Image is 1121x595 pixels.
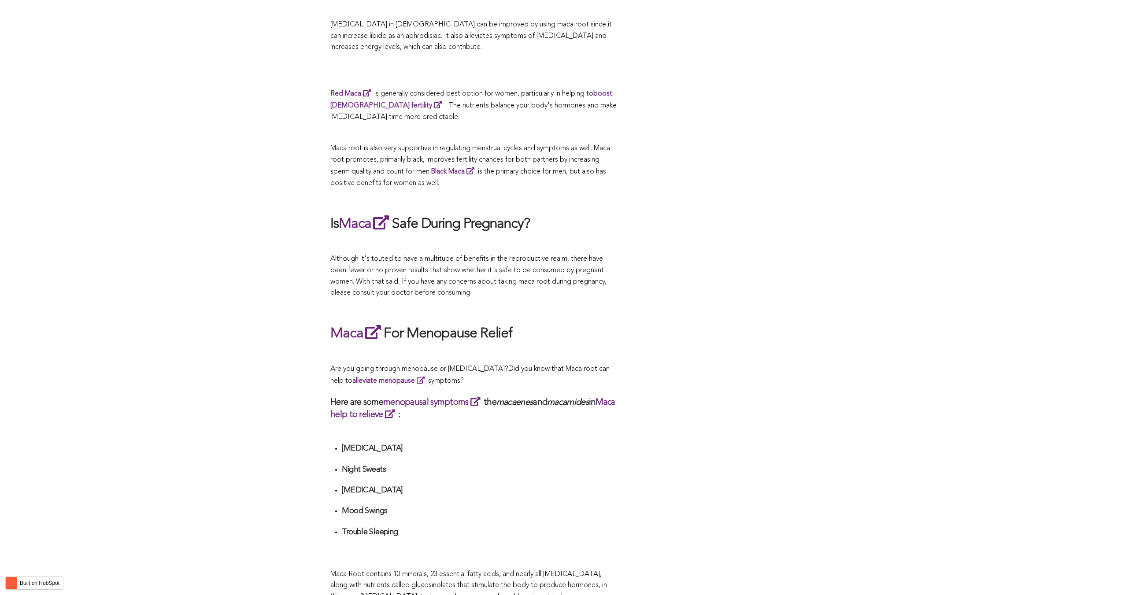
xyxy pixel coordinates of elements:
span: is generally considered best option for women, particularly in helping to . The nutrients balance... [330,90,617,121]
img: HubSpot sprocket logo [6,578,16,588]
h2: For Menopause Relief [330,323,617,344]
h4: Mood Swings [342,506,617,516]
button: Built on HubSpot [5,577,63,590]
strong: Black Maca [431,168,465,175]
a: Red Maca [330,90,374,97]
em: macaenes [496,398,533,407]
span: Although it's touted to have a multitude of benefits in the reproductive realm, there have been f... [330,255,607,296]
a: Black Maca [431,168,478,175]
iframe: Chat Widget [1077,553,1121,595]
a: menopausal symptoms [383,398,484,407]
h4: Night Sweats [342,465,617,475]
em: macamides [547,398,589,407]
h3: Here are some the and in : [330,396,617,421]
label: Built on HubSpot [16,577,63,589]
span: [MEDICAL_DATA] in [DEMOGRAPHIC_DATA] can be improved by using maca root since it can increase lib... [330,21,612,51]
h4: [MEDICAL_DATA] [342,485,617,495]
a: alleviate menopause [352,377,428,384]
a: Maca [339,217,392,231]
a: Maca help to relieve [330,398,615,419]
span: Are you going through menopause or [MEDICAL_DATA]? [330,366,508,373]
span: Maca root is also very supportive in regulating menstrual cycles and symptoms as well. Maca root ... [330,145,610,187]
h4: Trouble Sleeping [342,527,617,537]
h2: Is Safe During Pregnancy? [330,214,617,234]
h4: [MEDICAL_DATA] [342,443,617,454]
a: Maca [330,327,384,341]
strong: Red Maca [330,90,361,97]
